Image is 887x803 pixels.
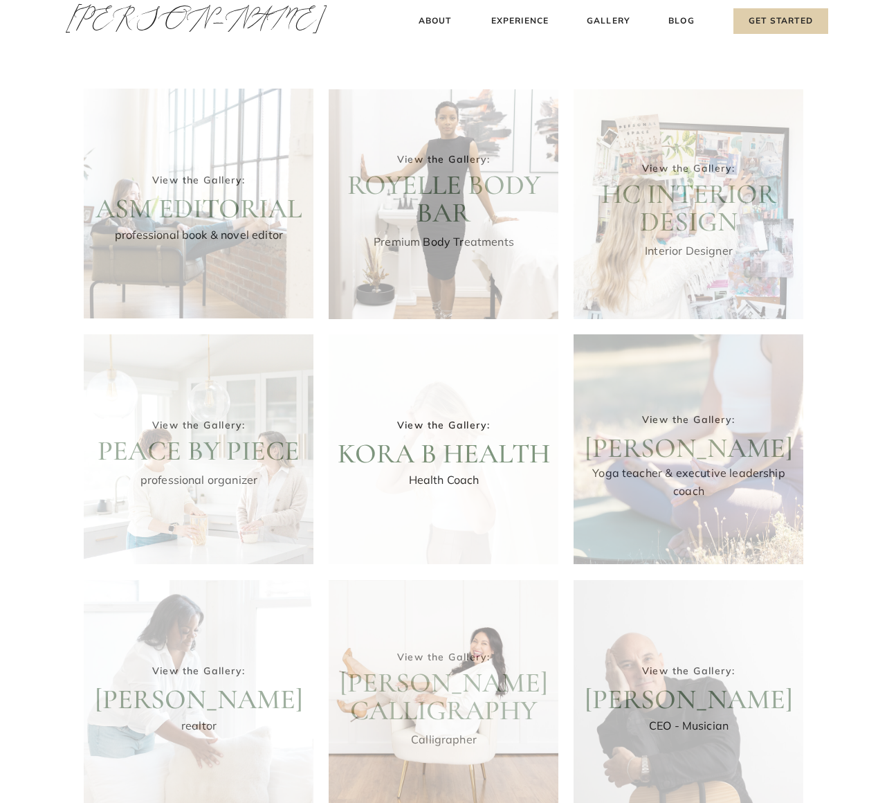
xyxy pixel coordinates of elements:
a: Gallery [585,14,632,28]
a: About [414,14,455,28]
a: Get Started [733,8,828,34]
a: Experience [489,14,551,28]
a: Blog [666,14,697,28]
